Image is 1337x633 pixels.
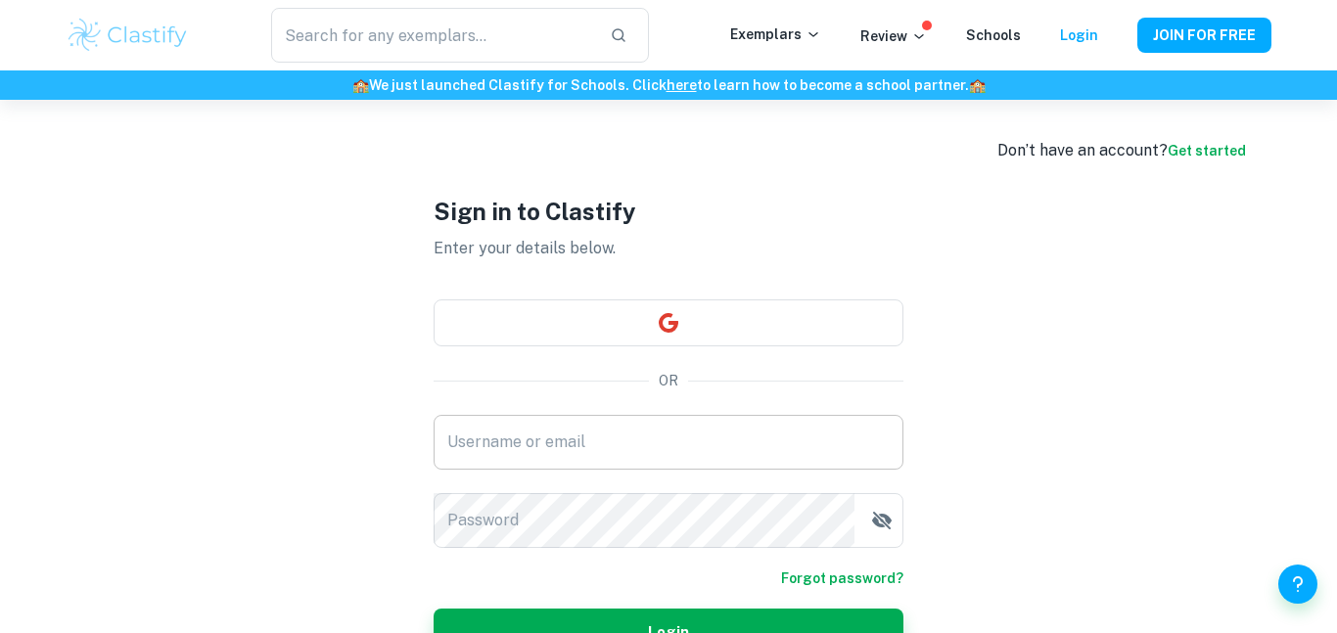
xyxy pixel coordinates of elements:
input: Search for any exemplars... [271,8,594,63]
p: Enter your details below. [434,237,903,260]
p: Review [860,25,927,47]
h6: We just launched Clastify for Schools. Click to learn how to become a school partner. [4,74,1333,96]
a: here [667,77,697,93]
button: Help and Feedback [1278,565,1317,604]
h1: Sign in to Clastify [434,194,903,229]
span: 🏫 [352,77,369,93]
div: Don’t have an account? [997,139,1246,162]
button: JOIN FOR FREE [1137,18,1271,53]
span: 🏫 [969,77,986,93]
p: OR [659,370,678,391]
a: Forgot password? [781,567,903,589]
a: Schools [966,27,1021,43]
p: Exemplars [730,23,821,45]
img: Clastify logo [66,16,190,55]
a: Get started [1168,143,1246,158]
a: Login [1060,27,1098,43]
